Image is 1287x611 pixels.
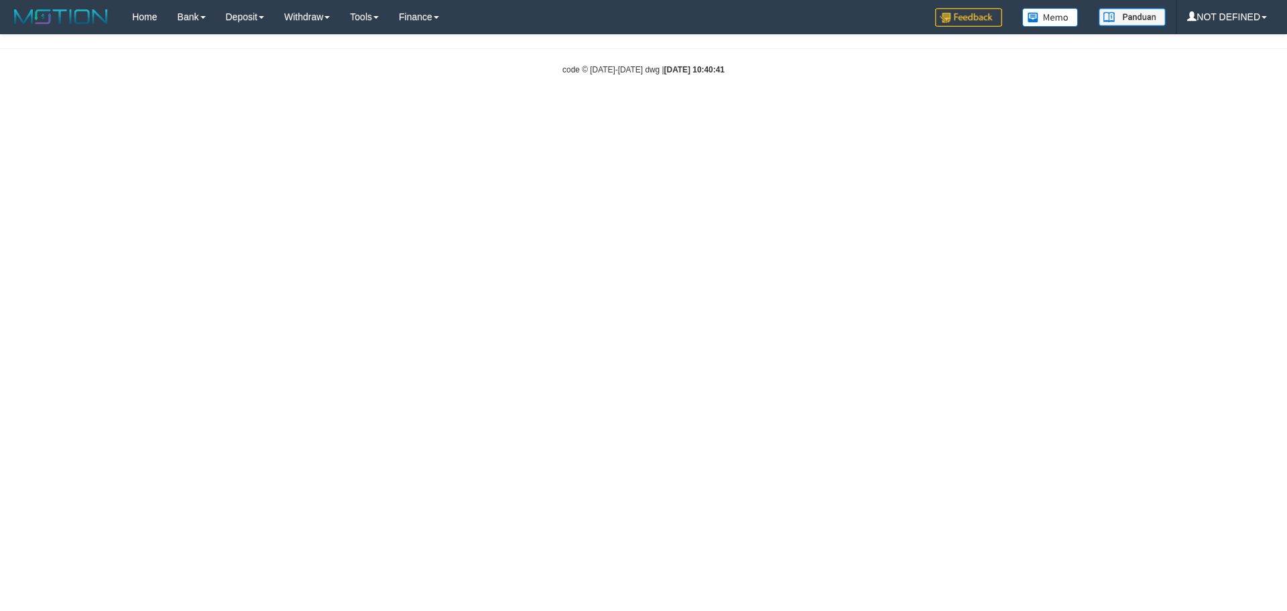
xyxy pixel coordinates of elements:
strong: [DATE] 10:40:41 [664,65,725,74]
img: panduan.png [1099,8,1166,26]
img: Feedback.jpg [935,8,1002,27]
img: Button%20Memo.svg [1022,8,1079,27]
small: code © [DATE]-[DATE] dwg | [562,65,725,74]
img: MOTION_logo.png [10,7,112,27]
